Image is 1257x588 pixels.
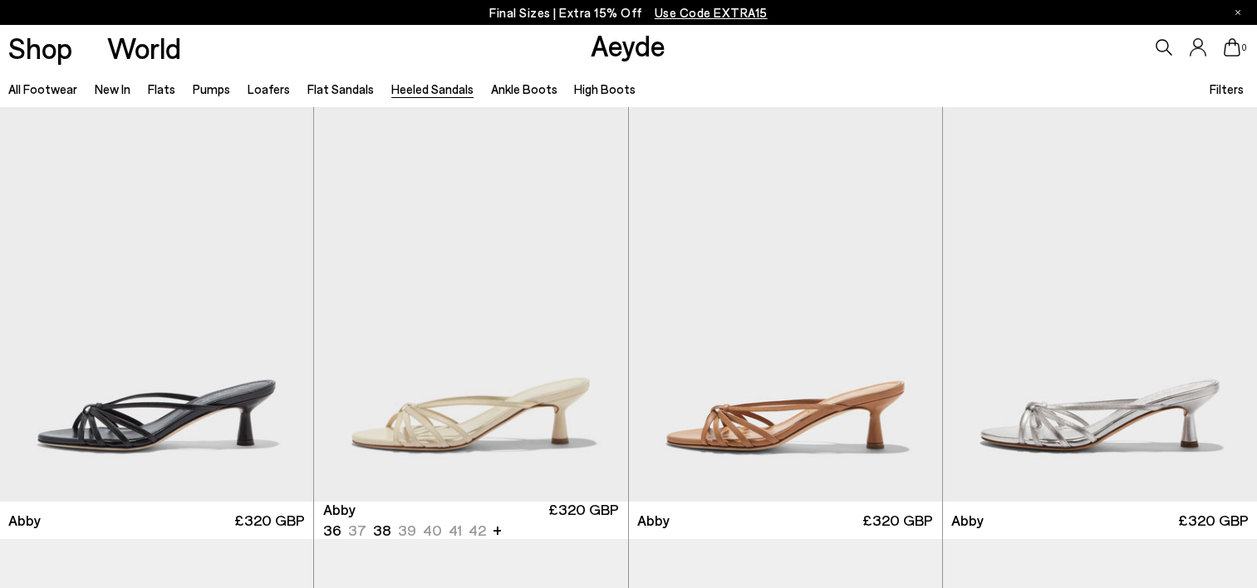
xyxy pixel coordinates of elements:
a: Loafers [248,81,290,96]
a: 6 / 6 1 / 6 2 / 6 3 / 6 4 / 6 5 / 6 6 / 6 1 / 6 Next slide Previous slide [314,107,627,501]
a: New In [95,81,130,96]
a: Abby £320 GBP [943,502,1257,539]
img: Abby Leather Mules [943,107,1257,501]
a: Flat Sandals [307,81,374,96]
img: Abby Leather Mules [314,107,627,501]
span: Navigate to /collections/ss25-final-sizes [655,5,768,20]
a: Aeyde [591,27,665,62]
img: Abby Leather Mules [627,107,940,501]
span: £320 GBP [862,510,933,531]
span: Abby [951,510,984,531]
img: Abby Leather Mules [629,107,942,501]
span: 0 [1240,43,1249,52]
a: World [107,33,181,62]
div: 1 / 6 [314,107,627,501]
span: £320 GBP [548,499,619,541]
a: Heeled Sandals [391,81,474,96]
li: + [493,518,502,541]
a: Ankle Boots [491,81,557,96]
a: High Boots [574,81,636,96]
a: Abby 36 37 38 39 40 41 42 + £320 GBP [314,502,627,539]
span: £320 GBP [234,510,305,531]
p: Final Sizes | Extra 15% Off [489,2,768,23]
span: £320 GBP [1178,510,1249,531]
span: Abby [637,510,670,531]
a: 0 [1224,38,1240,56]
li: 36 [323,520,341,541]
a: Flats [148,81,175,96]
ul: variant [323,520,481,541]
div: 2 / 6 [627,107,940,501]
li: 38 [373,520,391,541]
a: Shop [8,33,72,62]
a: Abby £320 GBP [629,502,942,539]
span: Abby [8,510,41,531]
span: Abby [323,499,356,520]
span: Filters [1210,81,1244,96]
a: All Footwear [8,81,77,96]
a: Pumps [193,81,230,96]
